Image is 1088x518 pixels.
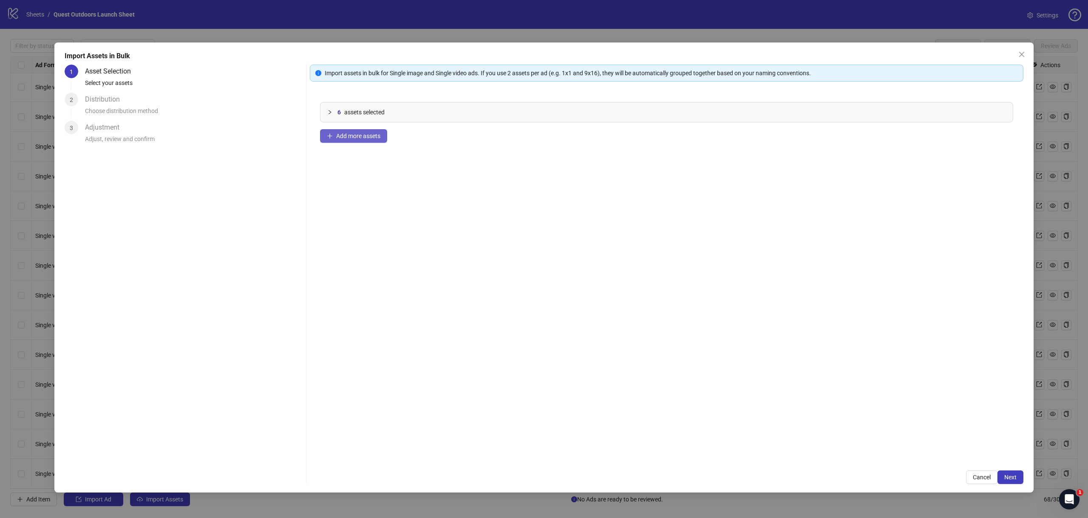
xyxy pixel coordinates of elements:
[997,470,1023,484] button: Next
[70,96,73,103] span: 2
[1015,48,1028,61] button: Close
[966,470,997,484] button: Cancel
[327,110,332,115] span: collapsed
[85,121,126,134] div: Adjustment
[315,70,321,76] span: info-circle
[327,133,333,139] span: plus
[1059,489,1079,510] iframe: Intercom live chat
[70,125,73,131] span: 3
[85,93,127,106] div: Distribution
[85,106,303,121] div: Choose distribution method
[973,474,991,481] span: Cancel
[337,108,341,117] span: 6
[70,68,73,75] span: 1
[1004,474,1017,481] span: Next
[325,68,1018,78] div: Import assets in bulk for Single image and Single video ads. If you use 2 assets per ad (e.g. 1x1...
[320,102,1013,122] div: 6assets selected
[344,108,385,117] span: assets selected
[1077,489,1083,496] span: 1
[85,134,303,149] div: Adjust, review and confirm
[336,133,380,139] span: Add more assets
[1018,51,1025,58] span: close
[85,78,303,93] div: Select your assets
[65,51,1023,61] div: Import Assets in Bulk
[320,129,387,143] button: Add more assets
[85,65,138,78] div: Asset Selection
